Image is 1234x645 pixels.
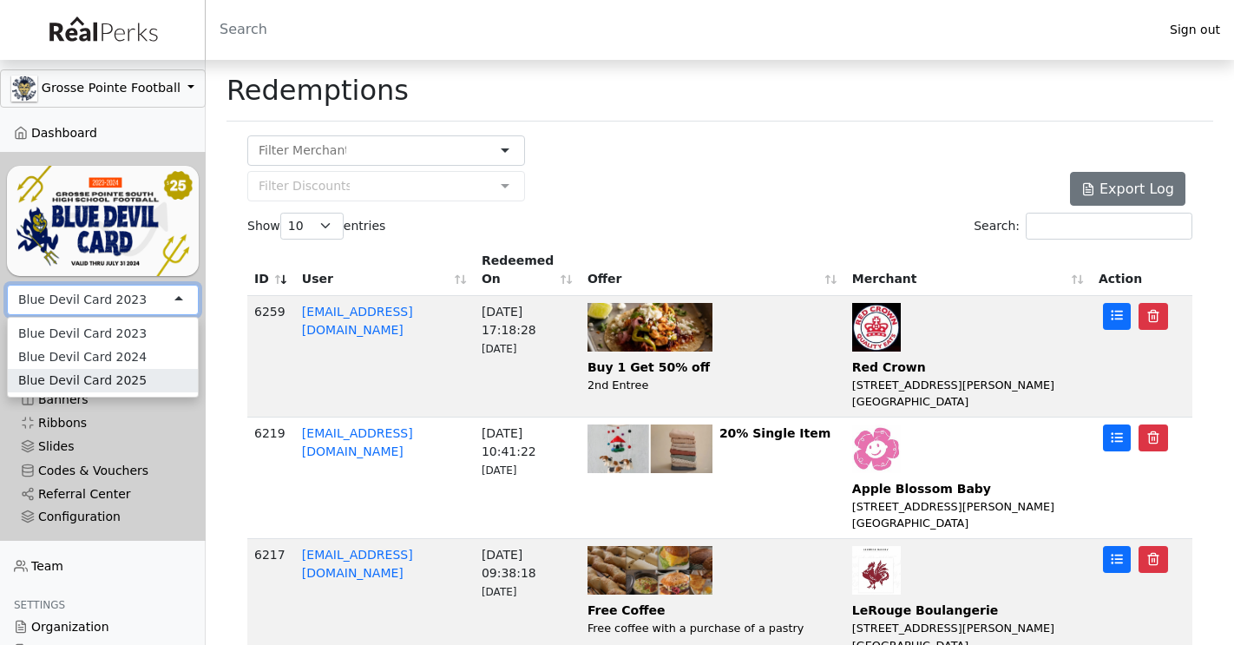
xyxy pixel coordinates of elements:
[7,483,199,506] a: Referral Center
[1092,245,1192,296] th: Action
[587,620,804,636] div: Free coffee with a purchase of a pastry
[587,602,804,620] div: Free Coffee
[852,498,1085,531] div: [STREET_ADDRESS][PERSON_NAME] [GEOGRAPHIC_DATA]
[11,76,37,102] img: GAa1zriJJmkmu1qRtUwg8x1nQwzlKm3DoqW9UgYl.jpg
[845,245,1092,296] th: Merchant: activate to sort column ascending
[302,426,413,458] a: [EMAIL_ADDRESS][DOMAIN_NAME]
[259,142,346,160] input: Filter Merchant
[852,377,1085,410] div: [STREET_ADDRESS][PERSON_NAME] [GEOGRAPHIC_DATA]
[8,322,198,346] div: Blue Devil Card 2023
[247,213,385,240] label: Show entries
[1099,181,1174,197] span: Export Log
[206,9,1156,50] input: Search
[475,296,581,418] td: [DATE] 17:18:28
[475,418,581,539] td: [DATE] 10:41:22
[475,245,581,296] th: Redeemed On: activate to sort column ascending
[587,377,710,393] div: 2nd Entree
[21,510,185,524] div: Configuration
[1156,18,1234,42] a: Sign out
[587,425,838,480] a: 20% Single Item
[587,546,712,595] img: b12bjRswwtpx5ok80DFIGkldG0f7KRcyKOV20sfZ.jpg
[302,548,413,580] a: [EMAIL_ADDRESS][DOMAIN_NAME]
[295,245,475,296] th: User: activate to sort column ascending
[302,305,413,337] a: [EMAIL_ADDRESS][DOMAIN_NAME]
[1070,172,1185,206] button: Export Log
[852,602,1085,620] div: LeRouge Boulangerie
[247,245,295,296] th: ID: activate to sort column ascending
[18,291,147,309] div: Blue Devil Card 2023
[587,425,712,473] img: vEPXEK6LMxcsxsx4aYL3zLLIhqjW9hwvpLWp4PUZ.jpg
[482,586,517,598] span: [DATE]
[8,369,198,392] div: Blue Devil Card 2025
[974,213,1192,240] label: Search:
[852,425,1085,531] a: Apple Blossom Baby [STREET_ADDRESS][PERSON_NAME] [GEOGRAPHIC_DATA]
[8,346,198,369] div: Blue Devil Card 2024
[581,245,845,296] th: Offer: activate to sort column ascending
[7,459,199,483] a: Codes & Vouchers
[587,303,712,352] img: avi7jLqN3kYTkfgO1rTz8yGUoGWILZDlewIgK0Kp.jpg
[587,303,838,393] a: Buy 1 Get 50% off 2nd Entree
[40,10,165,49] img: real_perks_logo-01.svg
[587,546,838,636] a: Free Coffee Free coffee with a purchase of a pastry
[280,213,344,240] select: Showentries
[852,480,1085,498] div: Apple Blossom Baby
[852,359,1085,377] div: Red Crown
[852,425,901,473] img: wqA5cTPUsM4IDaNcPWcNIcJi7mKE814FWFQXVkA7.jpg
[7,166,199,275] img: YNIl3DAlDelxGQFo2L2ARBV2s5QDnXUOFwQF9zvk.png
[7,388,199,411] a: Banners
[719,425,830,443] div: 20% Single Item
[852,546,901,595] img: w3Odrt1cxkW75dnbuBJAVk1uniHRM5jMmRgC4yMP.jpg
[247,418,295,539] td: 6219
[14,599,65,611] span: Settings
[259,177,350,195] input: Filter Discounts
[852,303,901,352] img: 4wa42hgjfjD1LdE0sW7NTGJ9obNxKVXB10Q7Mixv.jpg
[226,74,409,107] h1: Redemptions
[482,464,517,477] span: [DATE]
[852,303,1085,410] a: Red Crown [STREET_ADDRESS][PERSON_NAME] [GEOGRAPHIC_DATA]
[482,343,517,355] span: [DATE]
[587,359,710,377] div: Buy 1 Get 50% off
[1026,213,1192,240] input: Search:
[7,435,199,458] a: Slides
[247,296,295,418] td: 6259
[7,411,199,435] a: Ribbons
